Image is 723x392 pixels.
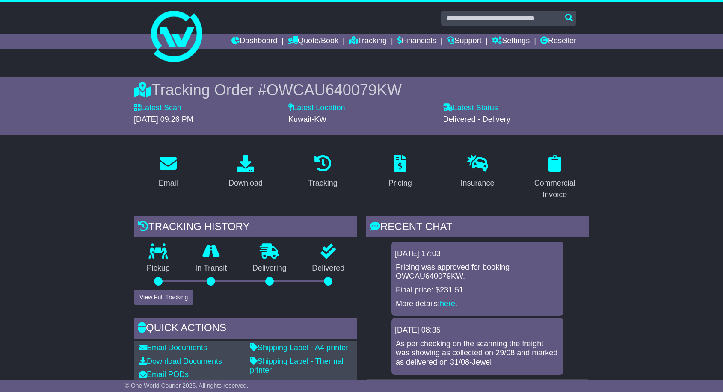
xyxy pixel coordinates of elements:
button: View Full Tracking [134,290,193,305]
div: Tracking [308,177,338,189]
label: Latest Location [288,103,345,113]
div: Insurance [460,177,494,189]
p: Pricing was approved for booking OWCAU640079KW. [396,263,559,281]
label: Latest Scan [134,103,181,113]
a: Download Documents [139,357,222,365]
a: Tracking [303,152,343,192]
a: Insurance [455,152,500,192]
div: Download [228,177,263,189]
a: Commercial Invoice [520,152,589,203]
div: Tracking history [134,216,357,239]
p: Delivering [240,264,299,273]
div: Email [159,177,178,189]
div: Quick Actions [134,318,357,341]
a: Shipping Label - Thermal printer [250,357,344,375]
p: Pickup [134,264,183,273]
span: [DATE] 09:26 PM [134,115,193,124]
span: Kuwait-KW [288,115,326,124]
a: Email PODs [139,370,189,379]
label: Latest Status [443,103,498,113]
div: [DATE] 08:35 [395,326,560,335]
a: Commercial Invoice [250,380,323,388]
div: Commercial Invoice [526,177,584,200]
div: Tracking Order # [134,81,589,99]
a: here [440,299,455,308]
a: Email [153,152,184,192]
p: Delivered [299,264,358,273]
p: In Transit [183,264,240,273]
p: Final price: $231.51. [396,286,559,295]
div: [DATE] 17:03 [395,249,560,259]
span: Delivered - Delivery [443,115,510,124]
span: © One World Courier 2025. All rights reserved. [125,382,249,389]
div: Pricing [388,177,412,189]
a: Quote/Book [288,34,338,49]
a: Settings [492,34,530,49]
a: Tracking [349,34,387,49]
a: Reseller [540,34,576,49]
a: Support [447,34,481,49]
p: As per checking on the scanning the freight was showing as collected on 29/08 and marked as deliv... [396,339,559,367]
a: Pricing [383,152,418,192]
a: Shipping Label - A4 printer [250,343,348,352]
a: Download [223,152,268,192]
a: Financials [397,34,436,49]
p: More details: . [396,299,559,309]
a: Email Documents [139,343,207,352]
div: RECENT CHAT [366,216,589,239]
span: OWCAU640079KW [267,81,402,99]
a: Dashboard [231,34,277,49]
